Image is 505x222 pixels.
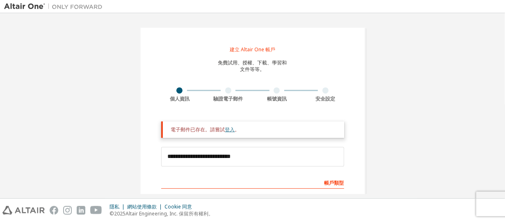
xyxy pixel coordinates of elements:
[213,95,243,102] font: 驗證電子郵件
[77,206,85,215] img: linkedin.svg
[110,210,114,217] font: ©
[4,2,107,11] img: 牽牛星一號
[225,126,235,133] a: 登入
[171,126,225,133] font: 電子郵件已存在。請嘗試
[235,126,240,133] font: 。
[114,210,126,217] font: 2025
[50,206,58,215] img: facebook.svg
[126,210,213,217] font: Altair Engineering, Inc. 保留所有權利。
[315,95,335,102] font: 安全設定
[170,95,190,102] font: 個人資訊
[2,206,45,215] img: altair_logo.svg
[240,66,265,73] font: 文件等等。
[267,95,287,102] font: 帳號資訊
[63,206,72,215] img: instagram.svg
[165,203,192,210] font: Cookie 同意
[90,206,102,215] img: youtube.svg
[218,59,287,66] font: 免費試用、授權、下載、學習和
[127,203,157,210] font: 網站使用條款
[230,46,275,53] font: 建立 Altair One 帳戶
[110,203,119,210] font: 隱私
[324,179,344,186] font: 帳戶類型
